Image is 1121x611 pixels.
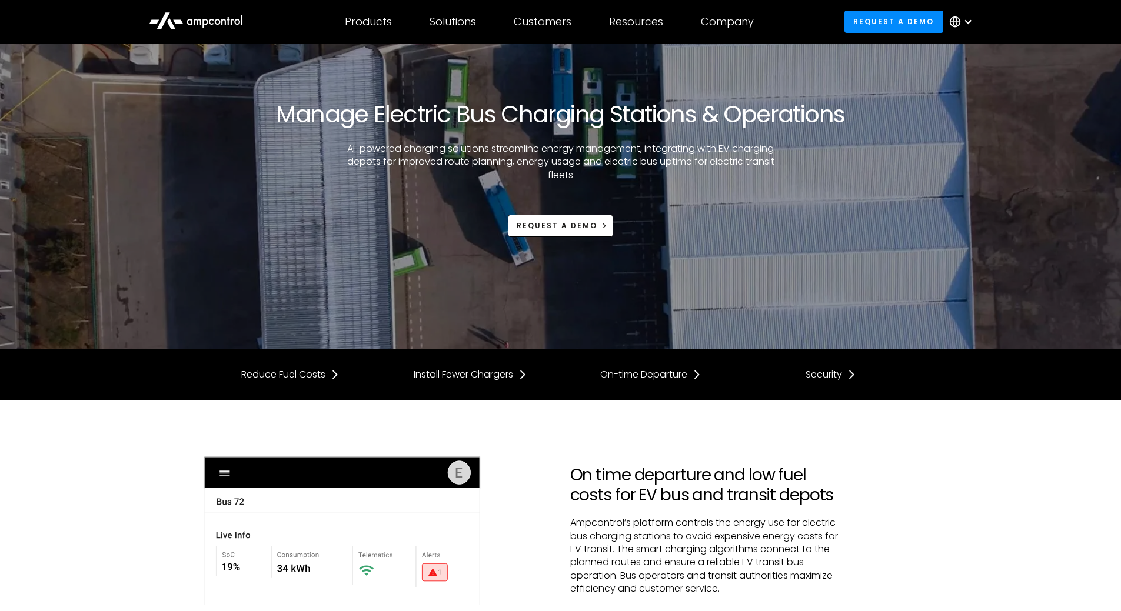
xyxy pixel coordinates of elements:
[241,368,325,381] div: Reduce Fuel Costs
[600,368,687,381] div: On-time Departure
[414,368,513,381] div: Install Fewer Chargers
[276,100,844,128] h1: Manage Electric Bus Charging Stations & Operations
[346,142,776,182] p: AI-powered charging solutions streamline energy management, integrating with EV charging depots f...
[430,15,476,28] div: Solutions
[701,15,754,28] div: Company
[806,368,856,381] a: Security
[806,368,842,381] div: Security
[570,465,849,505] h2: On time departure and low fuel costs for EV bus and transit depots
[517,221,597,231] span: REQUEST A DEMO
[600,368,701,381] a: On-time Departure
[345,15,392,28] div: Products
[241,368,340,381] a: Reduce Fuel Costs
[570,516,849,595] p: Ampcontrol’s platform controls the energy use for electric bus charging stations to avoid expensi...
[514,15,571,28] div: Customers
[844,11,943,32] a: Request a demo
[414,368,527,381] a: Install Fewer Chargers
[508,215,614,236] a: REQUEST A DEMO
[609,15,663,28] div: Resources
